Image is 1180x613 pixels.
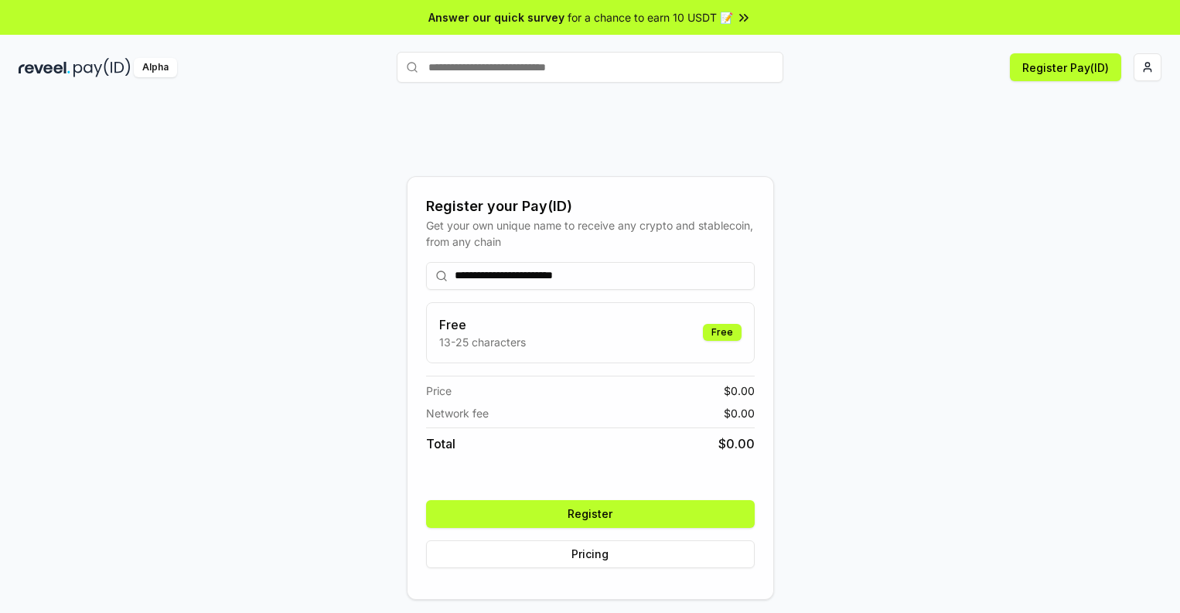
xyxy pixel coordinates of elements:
[1010,53,1121,81] button: Register Pay(ID)
[718,434,755,453] span: $ 0.00
[568,9,733,26] span: for a chance to earn 10 USDT 📝
[426,540,755,568] button: Pricing
[724,383,755,399] span: $ 0.00
[426,217,755,250] div: Get your own unique name to receive any crypto and stablecoin, from any chain
[439,315,526,334] h3: Free
[426,500,755,528] button: Register
[19,58,70,77] img: reveel_dark
[426,383,452,399] span: Price
[426,196,755,217] div: Register your Pay(ID)
[426,405,489,421] span: Network fee
[703,324,742,341] div: Free
[724,405,755,421] span: $ 0.00
[426,434,455,453] span: Total
[134,58,177,77] div: Alpha
[73,58,131,77] img: pay_id
[428,9,564,26] span: Answer our quick survey
[439,334,526,350] p: 13-25 characters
